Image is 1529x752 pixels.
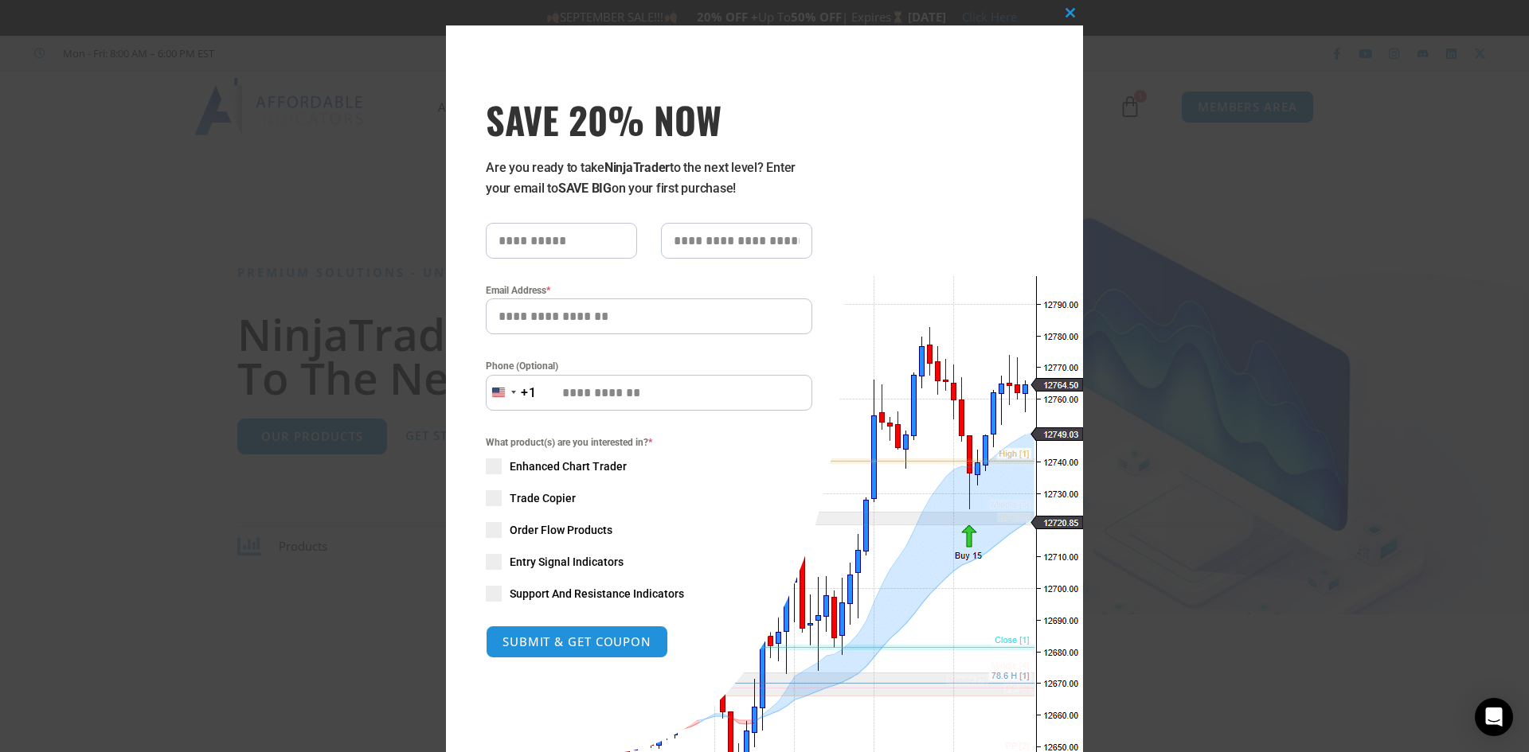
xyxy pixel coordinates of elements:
[486,458,812,474] label: Enhanced Chart Trader
[486,434,812,450] span: What product(s) are you interested in?
[486,586,812,602] label: Support And Resistance Indicators
[486,97,812,142] span: SAVE 20% NOW
[486,282,812,298] label: Email Address
[486,522,812,538] label: Order Flow Products
[510,490,576,506] span: Trade Copier
[486,490,812,506] label: Trade Copier
[486,375,537,411] button: Selected country
[510,586,684,602] span: Support And Resistance Indicators
[510,522,612,538] span: Order Flow Products
[486,358,812,374] label: Phone (Optional)
[1475,698,1513,736] div: Open Intercom Messenger
[486,158,812,199] p: Are you ready to take to the next level? Enter your email to on your first purchase!
[521,383,537,403] div: +1
[486,625,668,658] button: SUBMIT & GET COUPON
[486,554,812,570] label: Entry Signal Indicators
[558,181,612,196] strong: SAVE BIG
[604,160,670,175] strong: NinjaTrader
[510,458,627,474] span: Enhanced Chart Trader
[510,554,624,570] span: Entry Signal Indicators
